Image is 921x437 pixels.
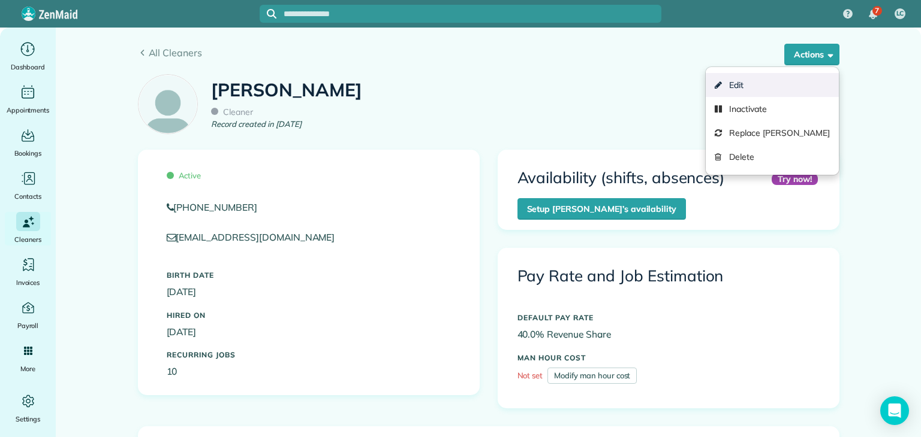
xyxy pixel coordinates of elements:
span: All Cleaners [149,45,839,60]
a: Modify man hour cost [547,368,637,384]
p: 40.0% Revenue Share [517,327,820,341]
button: Focus search [260,9,276,19]
a: Invoices [5,255,51,289]
h5: DEFAULT PAY RATE [517,314,820,321]
p: [DATE] [167,325,451,339]
a: Contacts [5,169,51,202]
a: All Cleaners [138,45,839,60]
a: Setup [PERSON_NAME]’s availability [517,198,687,220]
span: More [20,363,35,375]
a: Edit [706,73,838,97]
span: Contacts [14,190,41,202]
span: Settings [16,413,41,425]
span: Appointments [7,104,50,116]
a: Bookings [5,126,51,159]
a: [EMAIL_ADDRESS][DOMAIN_NAME] [167,231,347,243]
a: Inactivate [706,97,838,121]
span: Dashboard [11,61,45,73]
h1: [PERSON_NAME] [211,80,362,100]
span: Bookings [14,147,42,159]
a: Dashboard [5,40,51,73]
a: Appointments [5,83,51,116]
h5: Hired On [167,311,451,319]
h5: MAN HOUR COST [517,354,820,362]
span: Not set [517,371,543,380]
a: Replace [PERSON_NAME] [706,121,838,145]
a: [PHONE_NUMBER] [167,201,451,214]
a: Payroll [5,298,51,332]
h3: Pay Rate and Job Estimation [517,268,820,285]
span: 7 [875,6,879,16]
h3: Availability (shifts, absences) [517,169,725,187]
p: 10 [167,365,451,378]
div: Try now! [772,174,818,185]
span: Active [167,171,201,180]
span: LC [896,9,904,19]
button: Actions [784,44,839,65]
h5: Recurring Jobs [167,351,451,359]
a: Settings [5,392,51,425]
div: Open Intercom Messenger [880,396,909,425]
h5: Birth Date [167,271,451,279]
svg: Focus search [267,9,276,19]
img: employee_icon-c2f8239691d896a72cdd9dc41cfb7b06f9d69bdd837a2ad469be8ff06ab05b5f.png [139,75,197,133]
span: Invoices [16,277,40,289]
span: Payroll [17,320,39,332]
span: Cleaner [211,107,253,117]
div: 7 unread notifications [860,1,886,28]
p: [DATE] [167,285,451,299]
a: Cleaners [5,212,51,245]
em: Record created in [DATE] [211,119,301,131]
span: Cleaners [14,233,41,245]
a: Delete [706,145,838,169]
